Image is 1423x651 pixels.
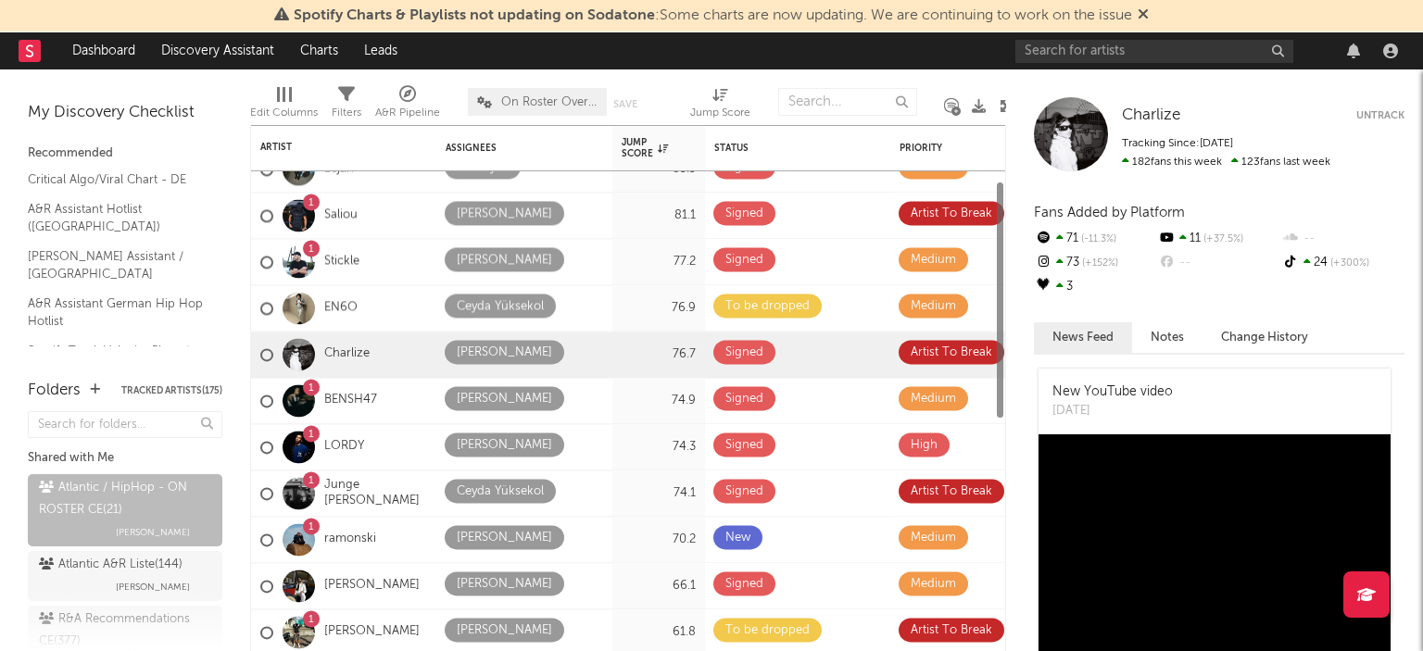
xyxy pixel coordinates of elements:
span: On Roster Overview [501,96,598,108]
span: Tracking Since: [DATE] [1122,138,1233,149]
span: +152 % [1079,258,1118,269]
a: LORDY [324,439,364,455]
div: [PERSON_NAME] [457,527,552,549]
div: Filters [332,102,361,124]
div: [PERSON_NAME] [457,388,552,410]
a: Lejan [324,161,354,177]
button: News Feed [1034,322,1132,353]
button: Tracked Artists(175) [121,386,222,395]
div: Ceyda Yüksekol [457,481,544,503]
a: Atlantic A&R Liste(144)[PERSON_NAME] [28,551,222,601]
span: [PERSON_NAME] [116,576,190,598]
div: Edit Columns [250,102,318,124]
div: To be dropped [725,295,810,318]
div: 74.1 [622,482,696,505]
div: Medium [911,527,956,549]
div: A&R Pipeline [375,79,440,132]
a: [PERSON_NAME] [324,578,420,594]
span: : Some charts are now updating. We are continuing to work on the issue [294,8,1132,23]
div: Artist To Break [911,342,992,364]
div: Folders [28,380,81,402]
a: BENSH47 [324,393,377,408]
div: Shared with Me [28,447,222,469]
div: 71 [1034,227,1157,251]
span: 182 fans this week [1122,156,1222,168]
span: Fans Added by Platform [1034,206,1185,219]
div: 74.9 [622,390,696,412]
div: My Discovery Checklist [28,102,222,124]
a: Atlantic / HipHop - ON ROSTER CE(21)[PERSON_NAME] [28,474,222,546]
a: [PERSON_NAME] [324,624,420,640]
span: +37.5 % [1201,234,1243,244]
a: Critical Algo/Viral Chart - DE [28,169,204,190]
div: Jump Score [622,137,668,159]
div: [PERSON_NAME] [457,249,552,271]
div: 76.9 [622,297,696,319]
a: A&R Assistant German Hip Hop Hotlist [28,294,204,332]
a: Spotify Track Velocity Chart / DE [28,341,204,379]
div: 74.3 [622,436,696,458]
div: [PERSON_NAME] [457,203,552,225]
div: 61.8 [622,621,696,644]
button: Untrack [1356,106,1404,125]
div: Signed [725,203,763,225]
div: 66.1 [622,575,696,597]
div: Jump Score [690,79,750,132]
div: Can Ayaz [457,156,509,179]
div: Medium [911,295,956,318]
a: Leads [351,32,410,69]
div: Signed [725,481,763,503]
div: [PERSON_NAME] [457,434,552,457]
div: [PERSON_NAME] [457,573,552,595]
div: Artist To Break [911,620,992,642]
div: -- [1157,251,1280,275]
a: A&R Assistant Hotlist ([GEOGRAPHIC_DATA]) [28,199,204,237]
div: A&R Pipeline [375,102,440,124]
div: New YouTube video [1052,382,1173,402]
div: Status [714,143,835,154]
span: Charlize [1122,107,1180,123]
span: Dismiss [1138,8,1149,23]
div: 81.1 [622,205,696,227]
div: -- [1281,227,1404,251]
div: Medium [911,249,956,271]
div: Signed [725,388,763,410]
div: High [911,434,938,457]
a: EN6O [324,300,358,316]
div: 11 [1157,227,1280,251]
div: 76.7 [622,344,696,366]
div: Artist [260,142,399,153]
span: [PERSON_NAME] [116,521,190,544]
div: [PERSON_NAME] [457,620,552,642]
button: Change History [1203,322,1327,353]
input: Search for folders... [28,411,222,438]
div: Medium [911,388,956,410]
div: Medium [911,156,956,179]
div: Edit Columns [250,79,318,132]
div: Assignees [446,143,575,154]
div: Signed [725,342,763,364]
button: Save [613,99,637,109]
div: New [725,527,750,549]
div: 3 [1034,275,1157,299]
a: Charlize [324,346,370,362]
span: +300 % [1328,258,1369,269]
a: Charts [287,32,351,69]
div: 70.2 [622,529,696,551]
a: [PERSON_NAME] Assistant / [GEOGRAPHIC_DATA] [28,246,204,284]
div: Atlantic / HipHop - ON ROSTER CE ( 21 ) [39,477,207,521]
div: Signed [725,156,763,179]
div: Artist To Break [911,203,992,225]
a: Discovery Assistant [148,32,287,69]
div: Priority [900,143,974,154]
a: Junge [PERSON_NAME] [324,478,427,509]
a: Charlize [1122,106,1180,125]
div: 83.3 [622,158,696,181]
input: Search for artists [1015,40,1293,63]
div: [DATE] [1052,402,1173,420]
div: Ceyda Yüksekol [457,295,544,318]
div: Signed [725,434,763,457]
div: Signed [725,249,763,271]
div: 77.2 [622,251,696,273]
button: Notes [1132,322,1203,353]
